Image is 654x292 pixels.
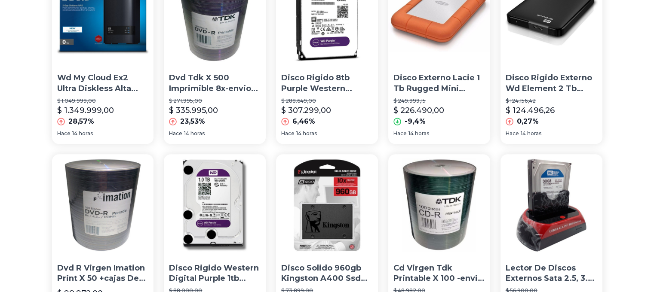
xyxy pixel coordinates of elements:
p: $ 124.496,26 [506,104,555,116]
p: Cd Virgen Tdk Printable X 100 -envio Gratis X Mercadoenvios [393,263,485,284]
span: 14 horas [184,130,205,137]
p: 23,53% [180,116,205,127]
p: $ 288.649,00 [281,97,373,104]
span: 14 horas [408,130,429,137]
p: Wd My Cloud Ex2 Ultra Diskless Alta Performance Nas [57,73,149,94]
p: Disco Solido 960gb Kingston A400 Ssd 500mbps 2.5 [281,263,373,284]
p: Dvd Tdk X 500 Imprimible 8x-envio Gratis Por Mercadoenvios [169,73,261,94]
p: Disco Externo Lacie 1 Tb Rugged Mini Portatil Usb 3.0 Fs [393,73,485,94]
p: Disco Rigido Western Digital Purple 1tb Vigilancia Dvr Cctv [169,263,261,284]
img: Lector De Discos Externos Sata 2.5, 3.5, Ide Usb 3.0 Backup [500,154,602,256]
p: $ 271.995,00 [169,97,261,104]
p: -9,4% [405,116,426,127]
p: $ 124.156,42 [506,97,597,104]
p: $ 226.490,00 [393,104,444,116]
p: Dvd R Virgen Imation Print X 50 +cajas De 14 Mm Envio Gratis [57,263,149,284]
p: $ 307.299,00 [281,104,331,116]
span: 14 horas [72,130,93,137]
span: Hace [506,130,519,137]
p: Lector De Discos Externos Sata 2.5, 3.5, Ide Usb 3.0 Backup [506,263,597,284]
p: $ 335.995,00 [169,104,218,116]
img: Dvd R Virgen Imation Print X 50 +cajas De 14 Mm Envio Gratis [52,154,154,256]
p: 0,27% [517,116,539,127]
p: $ 1.349.999,00 [57,104,114,116]
img: Disco Solido 960gb Kingston A400 Ssd 500mbps 2.5 [276,154,378,256]
img: Disco Rigido Western Digital Purple 1tb Vigilancia Dvr Cctv [164,154,266,256]
span: Hace [393,130,407,137]
p: 28,57% [68,116,94,127]
span: Hace [169,130,182,137]
span: Hace [57,130,71,137]
img: Cd Virgen Tdk Printable X 100 -envio Gratis X Mercadoenvios [388,154,490,256]
p: Disco Rigido Externo Wd Element 2 Tb Fscomputers [GEOGRAPHIC_DATA] [506,73,597,94]
p: Disco Rigido 8tb Purple Western Digital Dvr Seguridad Mexx [281,73,373,94]
span: 14 horas [521,130,541,137]
span: Hace [281,130,295,137]
p: $ 249.999,15 [393,97,485,104]
p: $ 1.049.999,00 [57,97,149,104]
span: 14 horas [296,130,317,137]
p: 6,46% [292,116,315,127]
